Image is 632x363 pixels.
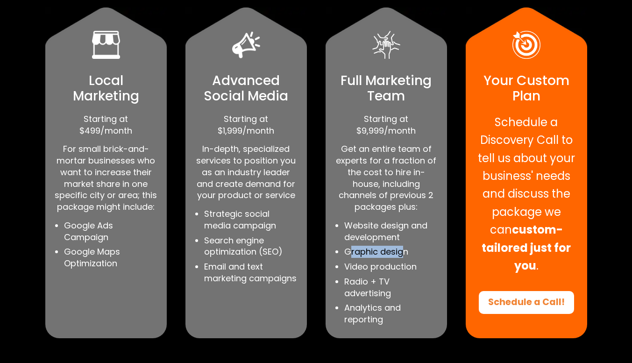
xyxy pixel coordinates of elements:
[64,246,157,270] li: Google Maps Optimization
[232,31,260,59] img: Advanced Social Media
[195,73,298,104] h4: Advanced Social Media
[64,220,157,243] li: Google Ads Campaign
[55,73,157,104] h4: Local Marketing
[475,73,578,104] h4: Your Custom Plan
[482,222,571,273] strong: custom-tailored just for you
[204,208,298,232] li: Strategic social media campaign
[344,220,438,243] li: Website design and development
[55,114,157,137] p: Starting at $499/month
[335,73,438,104] h4: Full Marketing Team
[92,31,120,59] img: Local Marketing
[204,235,298,258] li: Search engine optimization (SEO)
[335,143,438,213] p: Get an entire team of experts for a fraction of the cost to hire in-house, including channels of ...
[195,143,298,201] p: In-depth, specialized services to position you as an industry leader and create demand for your p...
[475,114,578,275] p: Schedule a Discovery Call to tell us about your business' needs and discuss the package we can .
[344,246,438,258] li: Graphic design
[204,261,298,285] li: Email and text marketing campaigns
[512,31,540,59] img: Your Custom Plan
[372,31,400,59] img: Full Marketing Team
[344,276,438,299] li: Radio + TV advertising
[479,291,574,314] a: Schedule a Call!
[55,143,157,213] p: For small brick-and-mortar businesses who want to increase their market share in one specific cit...
[344,261,438,273] li: Video production
[195,114,298,137] p: Starting at $1,999/month
[344,302,438,326] li: Analytics and reporting
[335,114,438,137] p: Starting at $9,999/month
